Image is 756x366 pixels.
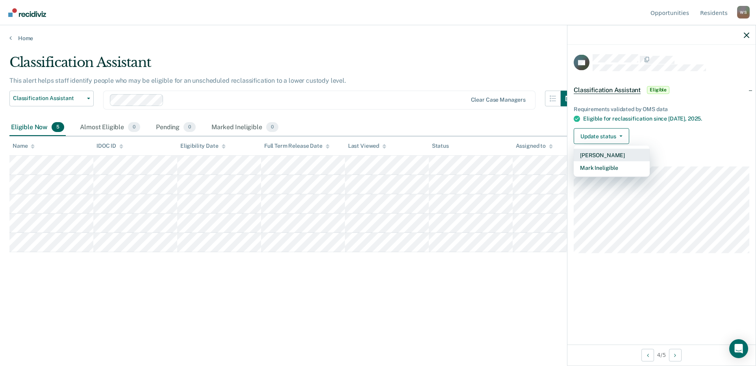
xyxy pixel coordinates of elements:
div: Eligible for reclassification since [DATE], [583,115,749,122]
button: [PERSON_NAME] [574,149,650,162]
a: Home [9,35,747,42]
img: Recidiviz [8,8,46,17]
div: Classification Assistant [9,54,576,77]
div: IDOC ID [96,143,123,149]
span: 2025. [688,115,702,122]
dt: Incarceration [574,157,749,163]
button: Profile dropdown button [737,6,750,19]
button: Previous Opportunity [641,349,654,361]
div: Almost Eligible [78,119,142,136]
span: Classification Assistant [574,86,641,94]
div: 4 / 5 [567,344,756,365]
div: Clear case managers [471,97,526,103]
span: Eligible [647,86,669,94]
span: 0 [266,122,278,132]
div: Assigned to [516,143,553,149]
span: 0 [183,122,196,132]
div: Eligible Now [9,119,66,136]
div: Open Intercom Messenger [729,339,748,358]
button: Update status [574,128,629,144]
div: Dropdown Menu [574,146,650,177]
div: Pending [154,119,197,136]
div: W S [737,6,750,19]
span: 5 [52,122,64,132]
div: Last Viewed [348,143,386,149]
div: Eligibility Date [180,143,226,149]
span: 0 [128,122,140,132]
div: Name [13,143,35,149]
div: Status [432,143,449,149]
p: This alert helps staff identify people who may be eligible for an unscheduled reclassification to... [9,77,346,84]
div: Requirements validated by OMS data [574,106,749,112]
div: Classification AssistantEligible [567,77,756,102]
div: Full Term Release Date [264,143,330,149]
button: Mark Ineligible [574,162,650,174]
div: Marked Ineligible [210,119,280,136]
button: Next Opportunity [669,349,682,361]
span: Classification Assistant [13,95,84,102]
